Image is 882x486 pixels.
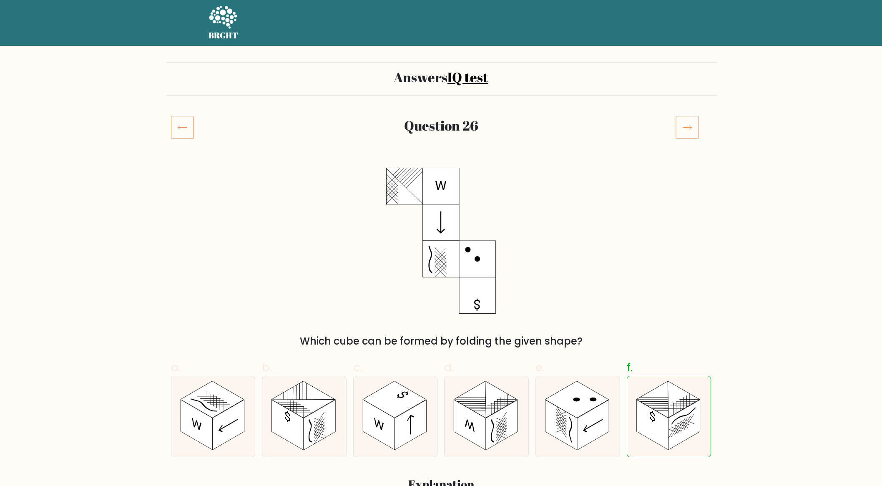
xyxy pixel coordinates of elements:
[353,359,362,375] span: c.
[209,3,239,43] a: BRGHT
[171,69,711,85] h2: Answers
[535,359,545,375] span: e.
[217,118,666,133] h2: Question 26
[176,334,706,349] div: Which cube can be formed by folding the given shape?
[262,359,272,375] span: b.
[171,359,181,375] span: a.
[209,30,239,40] h5: BRGHT
[444,359,454,375] span: d.
[447,68,488,86] a: IQ test
[627,359,633,375] span: f.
